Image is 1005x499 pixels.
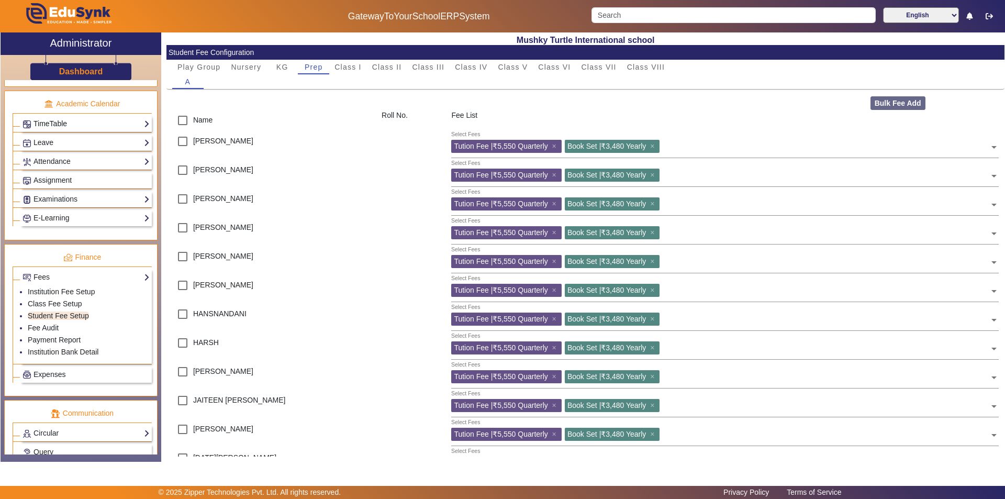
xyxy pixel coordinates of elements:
[23,371,31,379] img: Payroll.png
[552,286,559,294] span: ×
[177,63,221,71] span: Play Group
[567,430,646,438] span: Book Set | ₹3,480 Yearly
[552,343,559,352] span: ×
[454,228,548,237] span: Tution Fee | ₹5,550 Quarterly
[28,336,81,344] a: Payment Report
[451,332,480,340] div: Select Fees
[51,409,60,418] img: communication.png
[13,252,152,263] p: Finance
[257,11,580,22] h5: GatewayToYourSchoolERPSystem
[159,487,341,498] p: © 2025 Zipper Technologies Pvt. Ltd. All rights reserved.
[552,142,559,150] span: ×
[567,257,646,265] span: Book Set | ₹3,480 Yearly
[334,63,362,71] span: Class I
[552,430,559,438] span: ×
[451,447,480,456] div: Select Fees
[13,408,152,419] p: Communication
[581,63,616,71] span: Class VII
[567,286,646,294] span: Book Set | ₹3,480 Yearly
[552,199,559,208] span: ×
[166,45,1004,60] mat-card-header: Student Fee Configuration
[567,343,646,352] span: Book Set | ₹3,480 Yearly
[454,286,548,294] span: Tution Fee | ₹5,550 Quarterly
[567,315,646,323] span: Book Set | ₹3,480 Yearly
[276,63,288,71] span: KG
[650,257,657,265] span: ×
[28,300,82,308] a: Class Fee Setup
[650,343,657,352] span: ×
[650,286,657,294] span: ×
[305,63,323,71] span: Prep
[23,449,31,457] img: Support-tickets.png
[650,372,657,381] span: ×
[33,176,72,184] span: Assignment
[498,63,528,71] span: Class V
[451,246,480,254] div: Select Fees
[591,7,875,23] input: Search
[451,274,480,283] div: Select Fees
[451,418,480,427] div: Select Fees
[451,390,480,398] div: Select Fees
[650,315,657,323] span: ×
[567,401,646,409] span: Book Set | ₹3,480 Yearly
[166,160,376,188] div: [PERSON_NAME]
[454,315,548,323] span: Tution Fee | ₹5,550 Quarterly
[166,188,376,217] div: [PERSON_NAME]
[567,228,646,237] span: Book Set | ₹3,480 Yearly
[454,142,548,150] span: Tution Fee | ₹5,550 Quarterly
[650,171,657,179] span: ×
[552,171,559,179] span: ×
[376,110,446,131] div: Roll No.
[166,390,376,419] div: JAITEEN [PERSON_NAME]
[552,257,559,265] span: ×
[451,361,480,369] div: Select Fees
[454,343,548,352] span: Tution Fee | ₹5,550 Quarterly
[451,159,480,168] div: Select Fees
[454,171,548,179] span: Tution Fee | ₹5,550 Quarterly
[59,66,104,77] a: Dashboard
[454,430,548,438] span: Tution Fee | ₹5,550 Quarterly
[650,430,657,438] span: ×
[166,131,376,160] div: [PERSON_NAME]
[166,419,376,448] div: [PERSON_NAME]
[567,142,646,150] span: Book Set | ₹3,480 Yearly
[28,348,98,356] a: Institution Bank Detail
[166,361,376,390] div: [PERSON_NAME]
[650,142,657,150] span: ×
[567,171,646,179] span: Book Set | ₹3,480 Yearly
[23,177,31,185] img: Assignments.png
[185,78,191,85] span: A
[451,217,480,225] div: Select Fees
[372,63,402,71] span: Class II
[63,253,73,262] img: finance.png
[412,63,444,71] span: Class III
[552,372,559,381] span: ×
[231,63,261,71] span: Nursery
[454,401,548,409] span: Tution Fee | ₹5,550 Quarterly
[454,199,548,208] span: Tution Fee | ₹5,550 Quarterly
[166,448,376,476] div: [DATE][PERSON_NAME]
[451,303,480,312] div: Select Fees
[552,228,559,237] span: ×
[650,199,657,208] span: ×
[552,401,559,409] span: ×
[446,110,1004,131] div: Fee List
[50,37,112,49] h2: Administrator
[451,130,480,139] div: Select Fees
[13,98,152,109] p: Academic Calendar
[1,32,161,55] a: Administrator
[718,485,774,499] a: Privacy Policy
[455,63,487,71] span: Class IV
[33,370,65,379] span: Expenses
[454,257,548,265] span: Tution Fee | ₹5,550 Quarterly
[166,275,376,304] div: [PERSON_NAME]
[538,63,571,71] span: Class VI
[166,35,1004,45] h2: Mushky Turtle International school
[23,174,150,186] a: Assignment
[28,287,95,296] a: Institution Fee Setup
[44,99,53,109] img: academic.png
[28,324,59,332] a: Fee Audit
[23,369,150,381] a: Expenses
[166,246,376,275] div: [PERSON_NAME]
[33,448,53,456] span: Query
